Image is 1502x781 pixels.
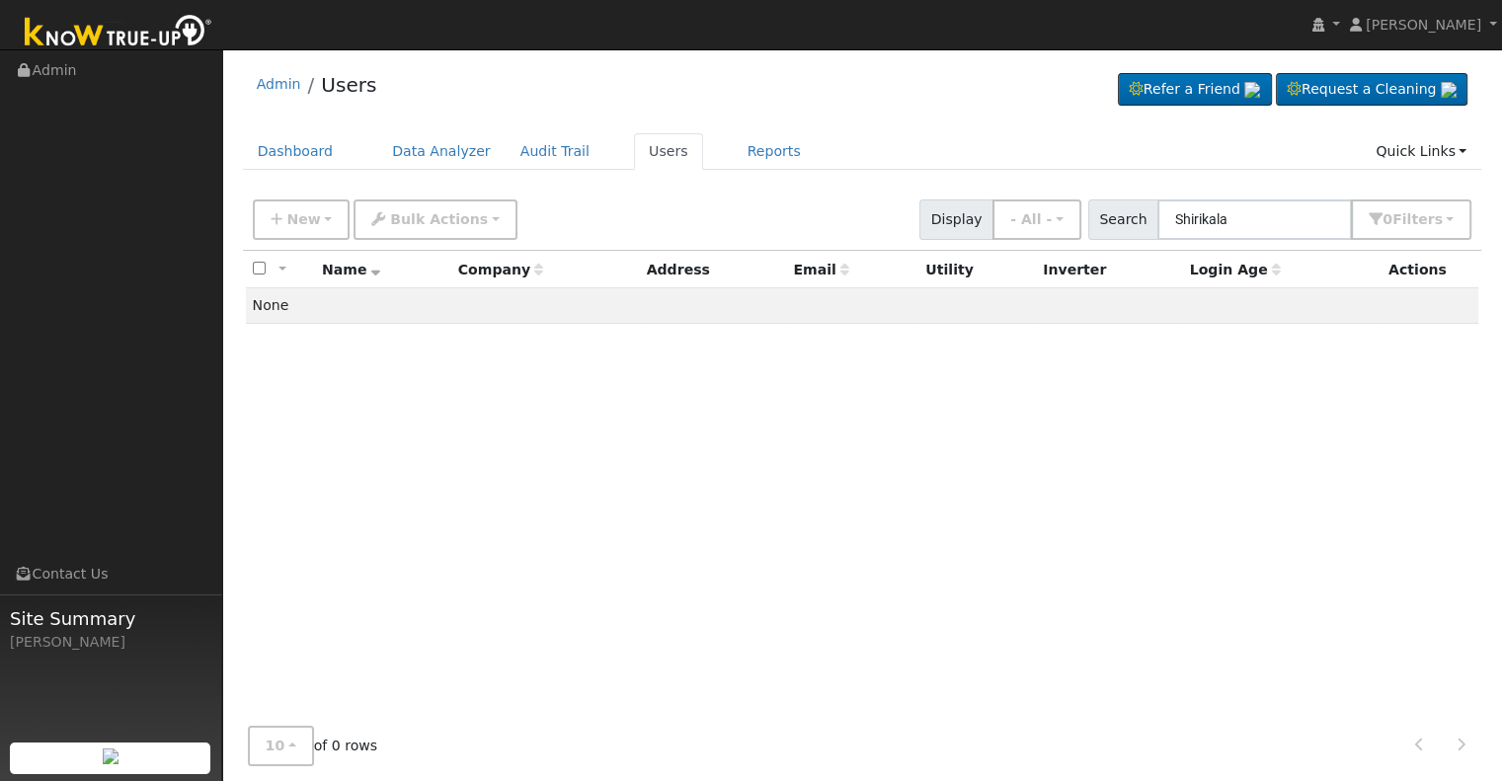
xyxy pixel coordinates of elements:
[266,738,285,753] span: 10
[458,262,543,277] span: Company name
[286,211,320,227] span: New
[354,199,516,240] button: Bulk Actions
[1088,199,1158,240] span: Search
[257,76,301,92] a: Admin
[634,133,703,170] a: Users
[10,605,211,632] span: Site Summary
[647,260,780,280] div: Address
[1434,211,1442,227] span: s
[1361,133,1481,170] a: Quick Links
[15,11,222,55] img: Know True-Up
[377,133,506,170] a: Data Analyzer
[1244,82,1260,98] img: retrieve
[321,73,376,97] a: Users
[733,133,816,170] a: Reports
[506,133,604,170] a: Audit Trail
[919,199,993,240] span: Display
[1392,211,1443,227] span: Filter
[793,262,848,277] span: Email
[248,726,378,766] span: of 0 rows
[253,199,351,240] button: New
[1118,73,1272,107] a: Refer a Friend
[103,748,119,764] img: retrieve
[1441,82,1457,98] img: retrieve
[248,726,314,766] button: 10
[1043,260,1175,280] div: Inverter
[1388,260,1471,280] div: Actions
[322,262,380,277] span: Name
[992,199,1081,240] button: - All -
[1190,262,1281,277] span: Days since last login
[243,133,349,170] a: Dashboard
[10,632,211,653] div: [PERSON_NAME]
[1366,17,1481,33] span: [PERSON_NAME]
[925,260,1029,280] div: Utility
[390,211,488,227] span: Bulk Actions
[246,288,1479,324] td: None
[1351,199,1471,240] button: 0Filters
[1157,199,1352,240] input: Search
[1276,73,1467,107] a: Request a Cleaning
